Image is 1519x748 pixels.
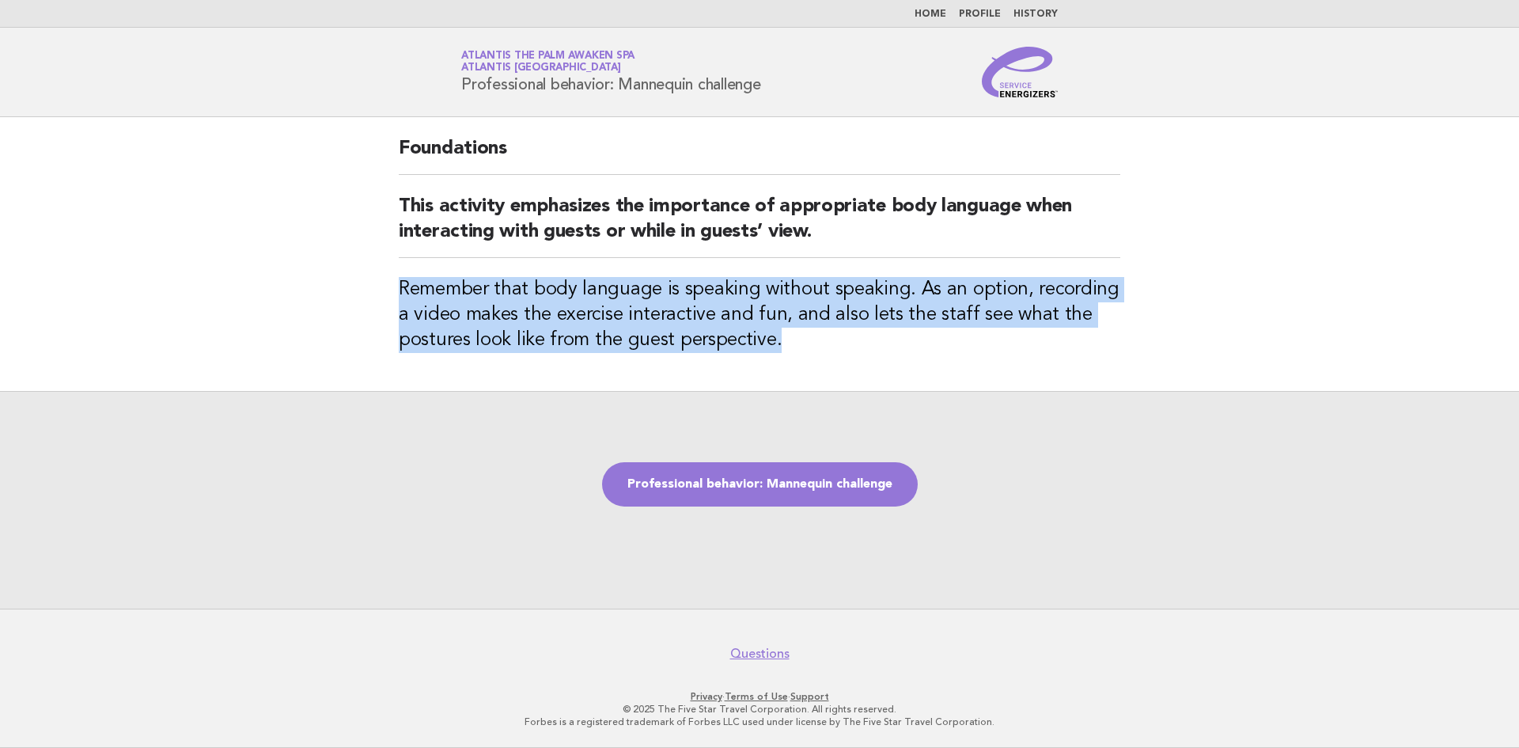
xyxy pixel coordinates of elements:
h3: Remember that body language is speaking without speaking. As an option, recording a video makes t... [399,277,1120,353]
a: Home [915,9,946,19]
a: Support [790,691,829,702]
h2: This activity emphasizes the importance of appropriate body language when interacting with guests... [399,194,1120,258]
h1: Professional behavior: Mannequin challenge [461,51,761,93]
a: Profile [959,9,1001,19]
a: Terms of Use [725,691,788,702]
a: Professional behavior: Mannequin challenge [602,462,918,507]
span: Atlantis [GEOGRAPHIC_DATA] [461,63,621,74]
p: © 2025 The Five Star Travel Corporation. All rights reserved. [275,703,1244,716]
a: History [1013,9,1058,19]
p: · · [275,690,1244,703]
img: Service Energizers [982,47,1058,97]
a: Atlantis The Palm Awaken SpaAtlantis [GEOGRAPHIC_DATA] [461,51,634,73]
h2: Foundations [399,136,1120,175]
a: Questions [730,646,790,662]
a: Privacy [691,691,722,702]
p: Forbes is a registered trademark of Forbes LLC used under license by The Five Star Travel Corpora... [275,716,1244,728]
